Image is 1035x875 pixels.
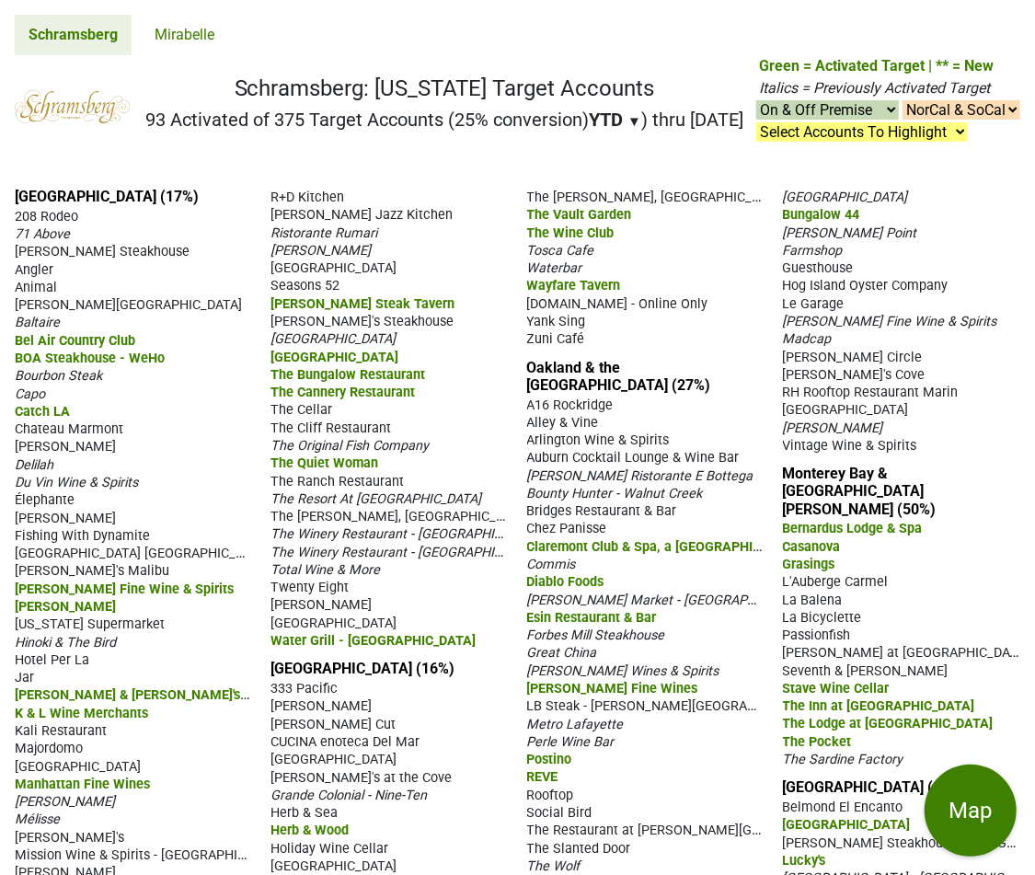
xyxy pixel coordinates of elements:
span: [PERSON_NAME] [270,597,372,613]
a: [GEOGRAPHIC_DATA] (23%) [783,778,967,796]
a: Mirabelle [141,15,228,55]
span: La Bicyclette [783,610,862,626]
span: [PERSON_NAME][GEOGRAPHIC_DATA] [15,297,242,313]
span: [GEOGRAPHIC_DATA] [783,402,909,418]
span: [PERSON_NAME] Jazz Kitchen [270,207,453,223]
span: [PERSON_NAME]'s [15,830,124,846]
span: Bernardus Lodge & Spa [783,521,923,536]
span: Du Vin Wine & Spirits [15,475,138,490]
span: 333 Pacific [270,681,338,697]
span: Delilah [15,457,53,473]
span: [PERSON_NAME]'s at the Cove [270,770,452,786]
span: Farmshop [783,243,843,259]
span: The Cliff Restaurant [270,420,391,436]
span: Lucky's [783,853,826,869]
span: [PERSON_NAME] Fine Wine & Spirits [15,581,234,597]
span: 71 Above [15,226,70,242]
span: [GEOGRAPHIC_DATA] [270,260,397,276]
span: Bourbon Steak [15,368,102,384]
span: Mélisse [15,812,60,827]
a: [GEOGRAPHIC_DATA] (17%) [15,188,199,205]
a: Oakland & the [GEOGRAPHIC_DATA] (27%) [527,359,711,394]
span: [PERSON_NAME] Steakhouse [15,244,190,259]
span: Diablo Foods [527,574,604,590]
span: The Wine Club [527,225,615,241]
span: Hotel Per La [15,652,89,668]
span: ▼ [627,113,641,130]
span: [GEOGRAPHIC_DATA] [783,817,911,833]
span: [PERSON_NAME] Ristorante E Bottega [527,468,753,484]
span: The Resort At [GEOGRAPHIC_DATA] [270,491,481,507]
span: Forbes Mill Steakhouse [527,627,665,643]
span: Water Grill - [GEOGRAPHIC_DATA] [270,633,476,649]
span: RH Rooftop Restaurant Marin [783,385,959,400]
span: Bridges Restaurant & Bar [527,503,677,519]
span: [PERSON_NAME] [15,794,115,810]
span: Holiday Wine Cellar [270,841,388,857]
span: The [PERSON_NAME], [GEOGRAPHIC_DATA] [270,507,531,524]
span: A16 Rockridge [527,397,614,413]
span: Alley & Vine [527,415,599,431]
span: Stave Wine Cellar [783,681,890,697]
span: [GEOGRAPHIC_DATA] [270,752,397,767]
span: Élephante [15,492,75,508]
span: The Ranch Restaurant [270,474,404,489]
span: Twenty Eight [270,580,349,595]
span: Arlington Wine & Spirits [527,432,670,448]
span: Metro Lafayette [527,717,624,732]
span: The Inn at [GEOGRAPHIC_DATA] [783,698,975,714]
span: Catch LA [15,404,70,420]
span: The Cellar [270,402,332,418]
a: [GEOGRAPHIC_DATA] (16%) [270,660,454,677]
span: Yank Sing [527,314,586,329]
span: [PERSON_NAME] [270,698,372,714]
span: Italics = Previously Activated Target [759,79,990,97]
span: Kali Restaurant [15,723,107,739]
span: [PERSON_NAME] Fine Wines [527,681,698,697]
span: Esin Restaurant & Bar [527,610,657,626]
span: Fishing With Dynamite [15,528,150,544]
span: Bel Air Country Club [15,333,135,349]
span: [PERSON_NAME] Cut [270,717,396,732]
span: [GEOGRAPHIC_DATA] [270,331,396,347]
span: [DOMAIN_NAME] - Online Only [527,296,708,312]
span: Mission Wine & Spirits - [GEOGRAPHIC_DATA] [15,846,287,863]
span: [PERSON_NAME] [15,511,116,526]
span: [GEOGRAPHIC_DATA] [15,759,141,775]
span: [PERSON_NAME] Point [783,225,917,241]
span: Passionfish [783,627,851,643]
span: CUCINA enoteca Del Mar [270,734,420,750]
span: Total Wine & More [270,562,380,578]
h2: 93 Activated of 375 Target Accounts (25% conversion) ) thru [DATE] [145,109,743,131]
span: 208 Rodeo [15,209,78,225]
span: The Sardine Factory [783,752,903,767]
span: Wayfare Tavern [527,278,621,294]
span: The Original Fish Company [270,438,429,454]
span: Perle Wine Bar [527,734,615,750]
span: The Bungalow Restaurant [270,367,425,383]
span: Postino [527,752,572,767]
span: [PERSON_NAME] at [GEOGRAPHIC_DATA] [783,643,1029,661]
span: Jar [15,670,34,685]
span: Madcap [783,331,832,347]
span: La Balena [783,593,843,608]
span: [PERSON_NAME] [783,420,883,436]
span: Capo [15,386,45,402]
span: Chez Panisse [527,521,607,536]
span: The Lodge at [GEOGRAPHIC_DATA] [783,716,994,731]
span: Claremont Club & Spa, a [GEOGRAPHIC_DATA] [527,537,804,555]
span: Bungalow 44 [783,207,860,223]
span: Social Bird [527,805,592,821]
span: K & L Wine Merchants [15,706,148,721]
span: Belmond El Encanto [783,800,903,815]
span: Le Garage [783,296,845,312]
span: The Wolf [527,858,581,874]
span: Herb & Sea [270,805,338,821]
span: [PERSON_NAME]'s Malibu [15,563,169,579]
a: Monterey Bay & [GEOGRAPHIC_DATA][PERSON_NAME] (50%) [783,465,937,517]
span: Hog Island Oyster Company [783,278,949,294]
span: [PERSON_NAME] [15,439,116,455]
span: Ristorante Rumari [270,225,377,241]
h1: Schramsberg: [US_STATE] Target Accounts [145,75,743,102]
span: R+D Kitchen [270,190,344,205]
